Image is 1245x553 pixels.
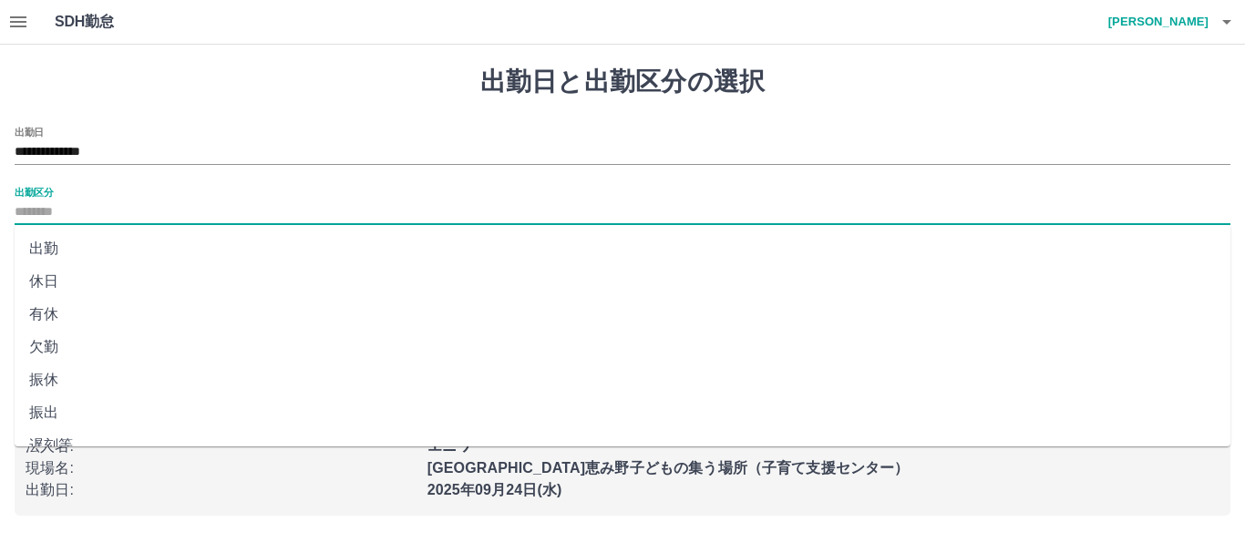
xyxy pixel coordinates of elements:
[26,457,417,479] p: 現場名 :
[15,396,1230,429] li: 振出
[15,364,1230,396] li: 振休
[15,429,1230,462] li: 遅刻等
[15,185,53,199] label: 出勤区分
[15,125,44,138] label: 出勤日
[15,265,1230,298] li: 休日
[427,460,910,476] b: [GEOGRAPHIC_DATA]恵み野子どもの集う場所（子育て支援センター）
[15,331,1230,364] li: 欠勤
[15,67,1230,97] h1: 出勤日と出勤区分の選択
[26,479,417,501] p: 出勤日 :
[427,482,562,497] b: 2025年09月24日(水)
[15,232,1230,265] li: 出勤
[15,298,1230,331] li: 有休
